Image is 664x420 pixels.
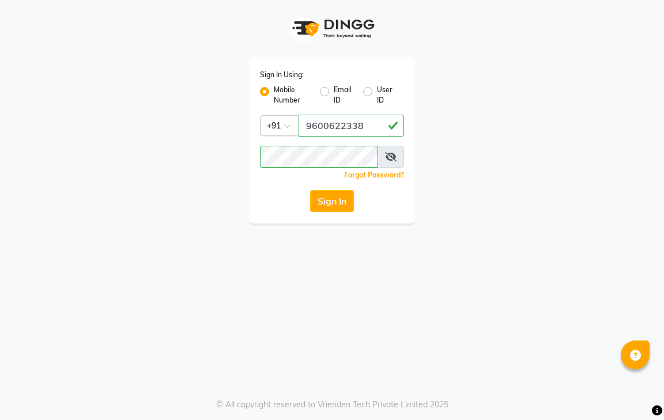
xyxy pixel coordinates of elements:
label: Sign In Using: [260,70,304,80]
input: Username [260,146,378,168]
iframe: chat widget [616,374,652,408]
button: Sign In [310,190,354,212]
label: Mobile Number [274,85,311,105]
a: Forgot Password? [344,171,404,179]
img: logo1.svg [286,12,378,46]
label: Email ID [334,85,353,105]
input: Username [299,115,404,137]
label: User ID [377,85,395,105]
